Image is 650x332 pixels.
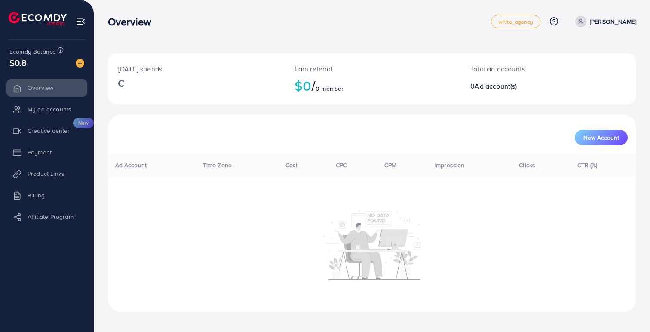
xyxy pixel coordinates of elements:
img: image [76,59,84,68]
h2: $0 [294,77,450,94]
a: [PERSON_NAME] [572,16,636,27]
p: [PERSON_NAME] [590,16,636,27]
a: white_agency [491,15,540,28]
span: / [311,76,316,95]
p: Earn referral [294,64,450,74]
button: New Account [575,130,628,145]
img: menu [76,16,86,26]
span: Ad account(s) [475,81,517,91]
span: 0 member [316,84,343,93]
p: Total ad accounts [470,64,582,74]
span: Ecomdy Balance [9,47,56,56]
span: $0.8 [9,56,27,69]
h2: 0 [470,82,582,90]
span: white_agency [498,19,533,25]
img: logo [9,12,67,25]
span: New Account [583,135,619,141]
p: [DATE] spends [118,64,274,74]
h3: Overview [108,15,158,28]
